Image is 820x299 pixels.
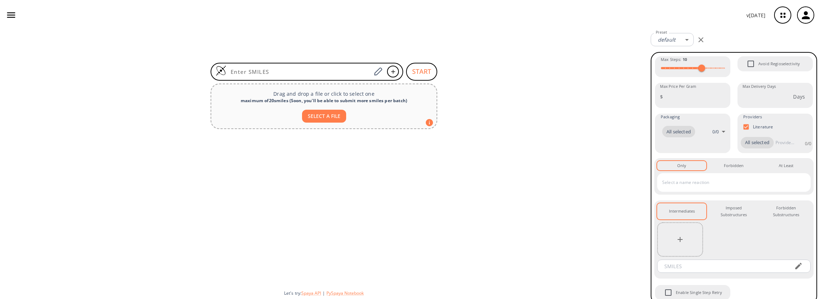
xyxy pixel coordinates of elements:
button: Forbidden [709,161,758,170]
span: Avoid Regioselectivity [758,61,800,67]
img: Logo Spaya [216,65,226,76]
div: Intermediates [669,208,695,214]
button: Only [657,161,706,170]
input: Provider name [774,137,796,148]
em: default [658,36,675,43]
div: Only [677,162,686,169]
input: SMILES [659,260,788,273]
button: Intermediates [657,203,706,219]
span: | [321,290,326,296]
label: Max Price Per Gram [660,84,696,89]
span: Avoid Regioselectivity [743,56,758,71]
button: Imposed Substructures [709,203,758,219]
div: Forbidden Substructures [767,205,805,218]
button: START [406,63,437,81]
p: Drag and drop a file or click to select one [217,90,431,98]
p: Literature [753,124,773,130]
div: maximum of 20 smiles ( Soon, you'll be able to submit more smiles per batch ) [217,98,431,104]
div: Imposed Substructures [715,205,753,218]
p: Days [793,93,805,100]
strong: 10 [683,57,687,62]
div: Forbidden [724,162,744,169]
label: Preset [656,30,667,35]
span: Packaging [661,114,680,120]
span: All selected [741,139,774,146]
p: 0 / 0 [805,141,811,147]
p: v [DATE] [746,11,765,19]
label: Max Delivery Days [743,84,776,89]
span: Max Steps : [661,56,687,63]
button: SELECT A FILE [302,110,346,123]
p: $ [660,93,663,100]
div: Let's try: [284,290,645,296]
p: 0 / 0 [712,129,719,135]
div: At Least [779,162,793,169]
button: Spaya API [301,290,321,296]
span: Providers [743,114,762,120]
input: Select a name reaction [660,177,797,188]
button: At Least [762,161,811,170]
button: PySpaya Notebook [326,290,364,296]
span: All selected [662,128,695,136]
span: Enable Single Step Retry [676,289,722,296]
input: Enter SMILES [226,68,371,75]
button: Forbidden Substructures [762,203,811,219]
